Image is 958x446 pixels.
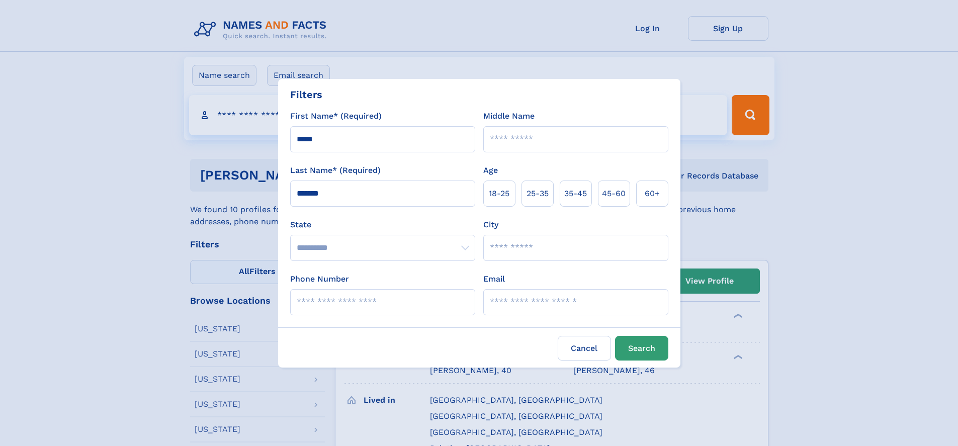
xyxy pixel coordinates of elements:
[290,273,349,285] label: Phone Number
[615,336,668,361] button: Search
[527,188,549,200] span: 25‑35
[558,336,611,361] label: Cancel
[290,164,381,176] label: Last Name* (Required)
[645,188,660,200] span: 60+
[489,188,509,200] span: 18‑25
[290,110,382,122] label: First Name* (Required)
[602,188,626,200] span: 45‑60
[564,188,587,200] span: 35‑45
[483,164,498,176] label: Age
[483,219,498,231] label: City
[483,110,535,122] label: Middle Name
[290,219,475,231] label: State
[290,87,322,102] div: Filters
[483,273,505,285] label: Email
